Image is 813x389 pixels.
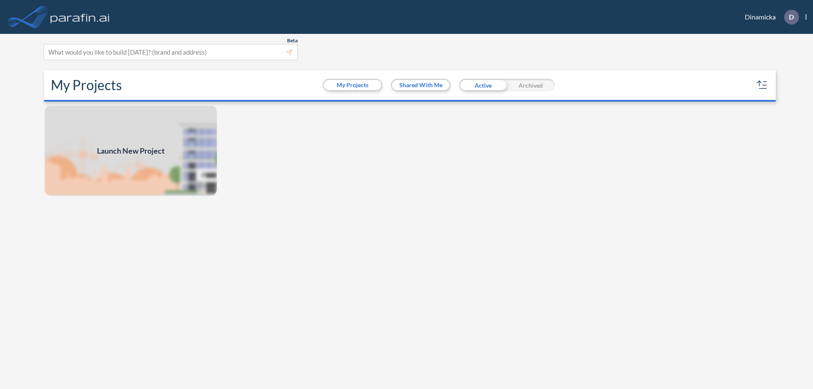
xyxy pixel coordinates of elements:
[287,37,298,44] span: Beta
[97,145,165,157] span: Launch New Project
[507,79,555,91] div: Archived
[392,80,449,90] button: Shared With Me
[49,8,111,25] img: logo
[324,80,381,90] button: My Projects
[732,10,807,25] div: Dinamicka
[51,77,122,93] h2: My Projects
[44,105,218,196] a: Launch New Project
[789,13,794,21] p: D
[44,105,218,196] img: add
[755,78,769,92] button: sort
[459,79,507,91] div: Active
